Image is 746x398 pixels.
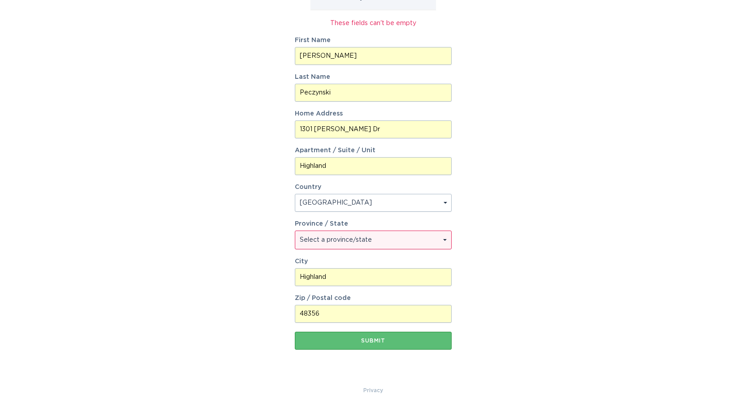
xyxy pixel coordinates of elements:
button: Submit [295,332,452,350]
label: City [295,258,452,265]
label: Last Name [295,74,452,80]
a: Privacy Policy & Terms of Use [363,385,383,395]
label: Home Address [295,111,452,117]
label: Zip / Postal code [295,295,452,301]
div: These fields can't be empty [295,18,452,28]
label: Country [295,184,321,190]
label: First Name [295,37,452,43]
label: Apartment / Suite / Unit [295,147,452,154]
div: Submit [299,338,447,343]
label: Province / State [295,221,348,227]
